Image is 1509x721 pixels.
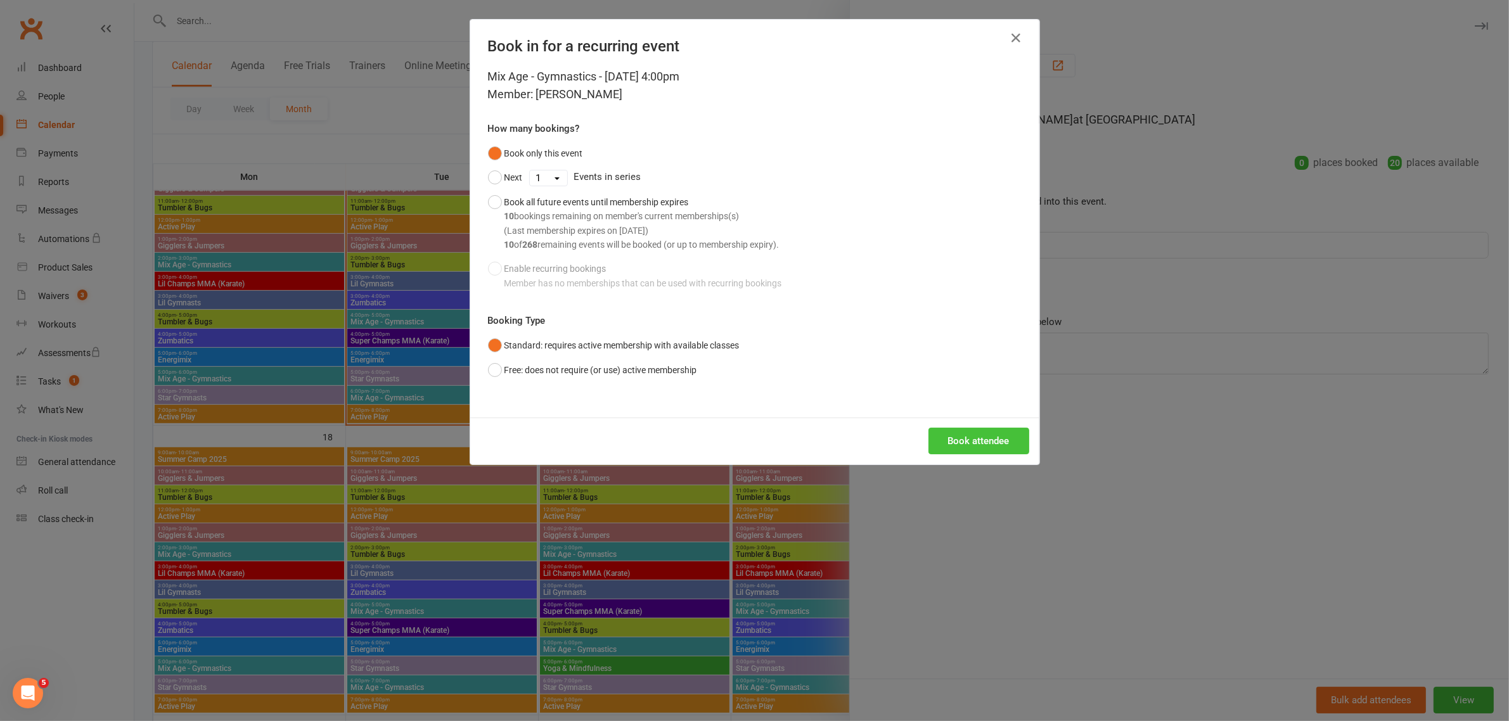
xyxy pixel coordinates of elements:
div: Mix Age - Gymnastics - [DATE] 4:00pm Member: [PERSON_NAME] [488,68,1022,103]
button: Book all future events until membership expires10bookings remaining on member's current membershi... [488,190,780,257]
button: Close [1006,28,1027,48]
div: bookings remaining on member's current memberships(s) (Last membership expires on [DATE]) of rema... [504,209,780,252]
button: Free: does not require (or use) active membership [488,358,697,382]
div: Book all future events until membership expires [504,195,780,252]
label: Booking Type [488,313,546,328]
button: Standard: requires active membership with available classes [488,333,740,357]
strong: 10 [504,211,515,221]
button: Book attendee [928,428,1029,454]
iframe: Intercom live chat [13,678,43,708]
div: Events in series [488,165,1022,189]
span: 5 [39,678,49,688]
button: Next [488,165,523,189]
button: Book only this event [488,141,583,165]
h4: Book in for a recurring event [488,37,1022,55]
strong: 268 [523,239,538,250]
strong: 10 [504,239,515,250]
label: How many bookings? [488,121,580,136]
